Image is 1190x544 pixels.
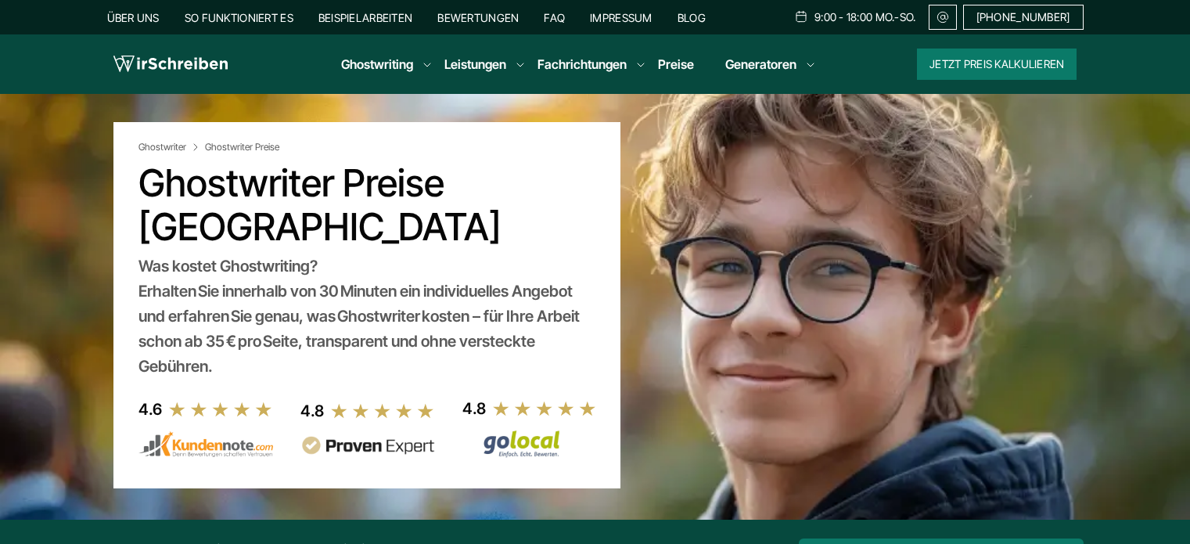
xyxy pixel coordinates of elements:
[138,431,273,458] img: kundennote
[300,398,324,423] div: 4.8
[138,397,162,422] div: 4.6
[205,141,279,153] span: Ghostwriter Preise
[976,11,1070,23] span: [PHONE_NUMBER]
[185,11,293,24] a: So funktioniert es
[318,11,412,24] a: Beispielarbeiten
[341,55,413,74] a: Ghostwriting
[590,11,653,24] a: Impressum
[300,436,435,456] img: provenexpert reviews
[963,5,1084,30] a: [PHONE_NUMBER]
[437,11,519,24] a: Bewertungen
[794,10,808,23] img: Schedule
[138,161,595,249] h1: Ghostwriter Preise [GEOGRAPHIC_DATA]
[138,141,202,153] a: Ghostwriter
[814,11,916,23] span: 9:00 - 18:00 Mo.-So.
[462,430,597,458] img: Wirschreiben Bewertungen
[544,11,565,24] a: FAQ
[113,52,228,76] img: logo wirschreiben
[330,402,435,420] img: stars
[917,49,1077,80] button: Jetzt Preis kalkulieren
[658,56,694,72] a: Preise
[444,55,506,74] a: Leistungen
[725,55,796,74] a: Generatoren
[936,11,950,23] img: Email
[168,401,273,418] img: stars
[678,11,706,24] a: Blog
[492,400,597,417] img: stars
[107,11,160,24] a: Über uns
[537,55,627,74] a: Fachrichtungen
[462,396,486,421] div: 4.8
[138,254,595,379] div: Was kostet Ghostwriting? Erhalten Sie innerhalb von 30 Minuten ein individuelles Angebot und erfa...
